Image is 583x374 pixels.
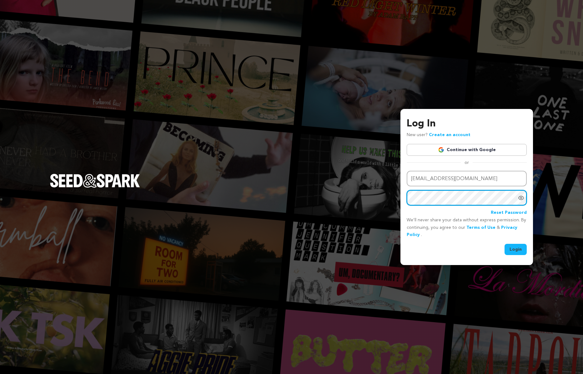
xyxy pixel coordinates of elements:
[50,174,140,200] a: Seed&Spark Homepage
[407,116,527,131] h3: Log In
[407,171,527,187] input: Email address
[407,144,527,156] a: Continue with Google
[518,195,524,201] a: Show password as plain text. Warning: this will display your password on the screen.
[461,160,473,166] span: or
[438,147,444,153] img: Google logo
[491,209,527,217] a: Reset Password
[466,225,495,230] a: Terms of Use
[429,133,470,137] a: Create an account
[407,217,527,239] p: We’ll never share your data without express permission. By continuing, you agree to our & .
[407,131,470,139] p: New user?
[505,244,527,255] button: Login
[50,174,140,188] img: Seed&Spark Logo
